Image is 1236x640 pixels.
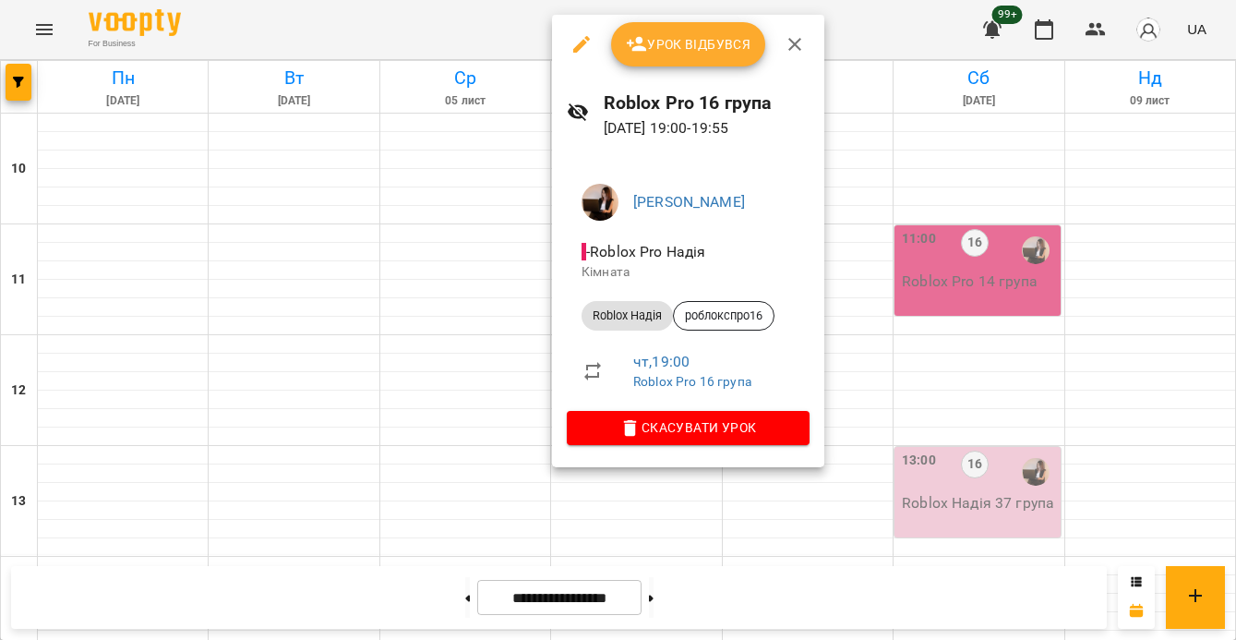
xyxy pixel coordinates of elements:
[582,308,673,324] span: Roblox Надія
[582,184,618,221] img: f1c8304d7b699b11ef2dd1d838014dff.jpg
[633,193,745,211] a: [PERSON_NAME]
[673,301,774,331] div: роблокспро16
[633,374,751,389] a: Roblox Pro 16 група
[582,417,795,439] span: Скасувати Урок
[674,308,774,324] span: роблокспро16
[611,22,766,66] button: Урок відбувся
[604,89,810,117] h6: Roblox Pro 16 група
[633,353,690,370] a: чт , 19:00
[604,117,810,139] p: [DATE] 19:00 - 19:55
[567,411,810,444] button: Скасувати Урок
[626,33,751,55] span: Урок відбувся
[582,243,710,260] span: - Roblox Pro Надія
[582,263,795,282] p: Кімната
